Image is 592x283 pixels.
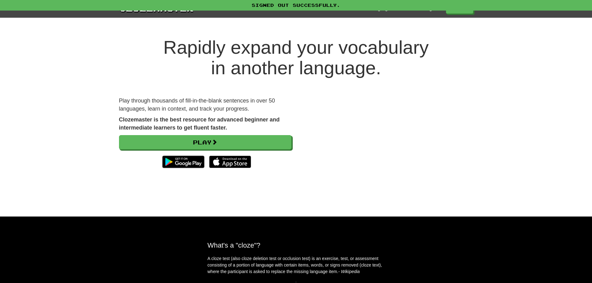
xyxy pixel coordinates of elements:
p: A cloze test (also cloze deletion test or occlusion test) is an exercise, test, or assessment con... [208,255,385,275]
em: - Wikipedia [338,269,360,274]
p: Play through thousands of fill-in-the-blank sentences in over 50 languages, learn in context, and... [119,97,291,113]
strong: Clozemaster is the best resource for advanced beginner and intermediate learners to get fluent fa... [119,116,280,131]
img: Get it on Google Play [159,153,207,171]
h2: What's a "cloze"? [208,241,385,249]
img: Download_on_the_App_Store_Badge_US-UK_135x40-25178aeef6eb6b83b96f5f2d004eda3bffbb37122de64afbaef7... [209,156,251,168]
a: Play [119,135,291,149]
